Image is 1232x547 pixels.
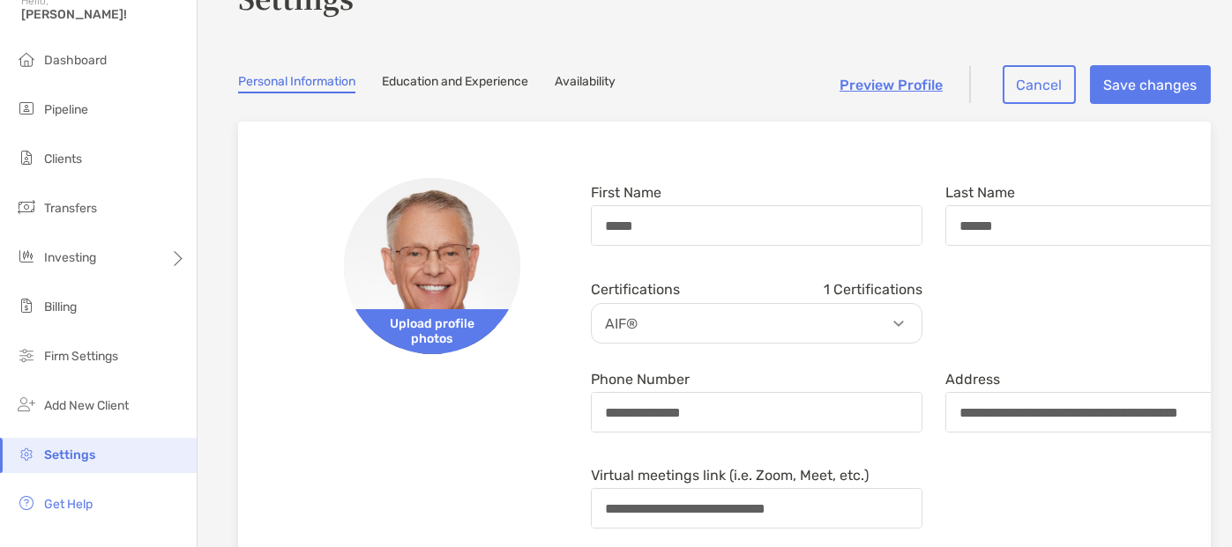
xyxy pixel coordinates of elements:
[16,246,37,267] img: investing icon
[16,196,37,218] img: transfers icon
[44,398,129,413] span: Add New Client
[16,492,37,514] img: get-help icon
[44,299,77,314] span: Billing
[1003,65,1076,104] button: Cancel
[1090,65,1211,104] button: Save changes
[44,201,97,216] span: Transfers
[16,147,37,168] img: clients icon
[591,185,661,200] label: First Name
[840,77,943,93] a: Preview Profile
[44,152,82,166] span: Clients
[344,309,520,354] span: Upload profile photos
[16,394,37,415] img: add_new_client icon
[16,295,37,316] img: billing icon
[44,349,118,364] span: Firm Settings
[382,74,528,93] a: Education and Experience
[945,185,1015,200] label: Last Name
[555,74,616,93] a: Availability
[945,372,1000,387] label: Address
[591,468,869,483] label: Virtual meetings link (i.e. Zoom, Meet, etc.)
[596,313,926,335] p: AIF®
[344,178,520,354] img: Avatar
[16,48,37,70] img: dashboard icon
[591,372,690,387] label: Phone Number
[44,102,88,117] span: Pipeline
[824,281,922,298] span: 1 Certifications
[591,281,922,298] div: Certifications
[238,74,355,93] a: Personal Information
[44,53,107,68] span: Dashboard
[44,497,93,512] span: Get Help
[16,344,37,366] img: firm-settings icon
[16,98,37,119] img: pipeline icon
[16,443,37,464] img: settings icon
[44,250,96,265] span: Investing
[44,447,95,462] span: Settings
[21,7,186,22] span: [PERSON_NAME]!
